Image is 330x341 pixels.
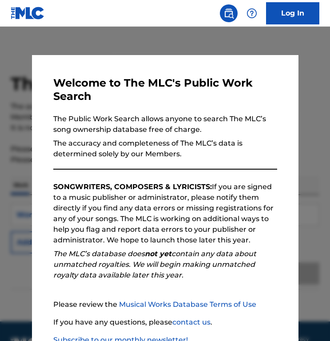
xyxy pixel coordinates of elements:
[53,182,277,246] p: If you are signed to a music publisher or administrator, please notify them directly if you find ...
[145,250,171,258] strong: not yet
[223,8,234,19] img: search
[119,300,256,309] a: Musical Works Database Terms of Use
[172,318,211,326] a: contact us
[266,2,319,24] a: Log In
[243,4,261,22] div: Help
[53,250,256,279] em: The MLC’s database does contain any data about unmatched royalties. We will begin making unmatche...
[53,114,277,135] p: The Public Work Search allows anyone to search The MLC’s song ownership database free of charge.
[286,298,330,341] iframe: Chat Widget
[247,8,257,19] img: help
[220,4,238,22] a: Public Search
[11,7,45,20] img: MLC Logo
[53,76,277,103] h3: Welcome to The MLC's Public Work Search
[53,182,212,191] strong: SONGWRITERS, COMPOSERS & LYRICISTS:
[53,317,277,328] p: If you have any questions, please .
[53,138,277,159] p: The accuracy and completeness of The MLC’s data is determined solely by our Members.
[53,299,277,310] p: Please review the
